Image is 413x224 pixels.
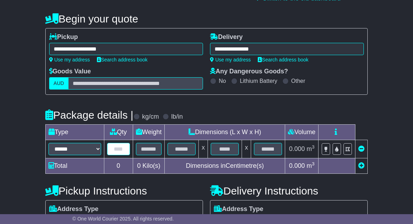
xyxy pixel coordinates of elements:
[291,78,305,84] label: Other
[97,57,147,62] a: Search address book
[312,161,315,166] sup: 3
[49,57,90,62] a: Use my address
[289,145,305,152] span: 0.000
[219,78,226,84] label: No
[104,158,133,174] td: 0
[142,113,159,121] label: kg/cm
[45,158,104,174] td: Total
[165,125,285,140] td: Dimensions (L x W x H)
[45,125,104,140] td: Type
[210,57,251,62] a: Use my address
[358,162,365,169] a: Add new item
[45,109,133,121] h4: Package details |
[49,205,99,213] label: Address Type
[242,140,251,158] td: x
[289,162,305,169] span: 0.000
[258,57,308,62] a: Search address book
[133,125,165,140] td: Weight
[171,113,183,121] label: lb/in
[307,145,315,152] span: m
[49,77,69,90] label: AUD
[49,68,91,75] label: Goods Value
[285,125,319,140] td: Volume
[210,68,288,75] label: Any Dangerous Goods?
[49,33,78,41] label: Pickup
[199,140,208,158] td: x
[137,162,140,169] span: 0
[214,205,263,213] label: Address Type
[210,33,243,41] label: Delivery
[72,216,174,222] span: © One World Courier 2025. All rights reserved.
[165,158,285,174] td: Dimensions in Centimetre(s)
[358,145,365,152] a: Remove this item
[45,185,203,197] h4: Pickup Instructions
[312,144,315,150] sup: 3
[133,158,165,174] td: Kilo(s)
[45,13,368,25] h4: Begin your quote
[307,162,315,169] span: m
[210,185,368,197] h4: Delivery Instructions
[240,78,277,84] label: Lithium Battery
[104,125,133,140] td: Qty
